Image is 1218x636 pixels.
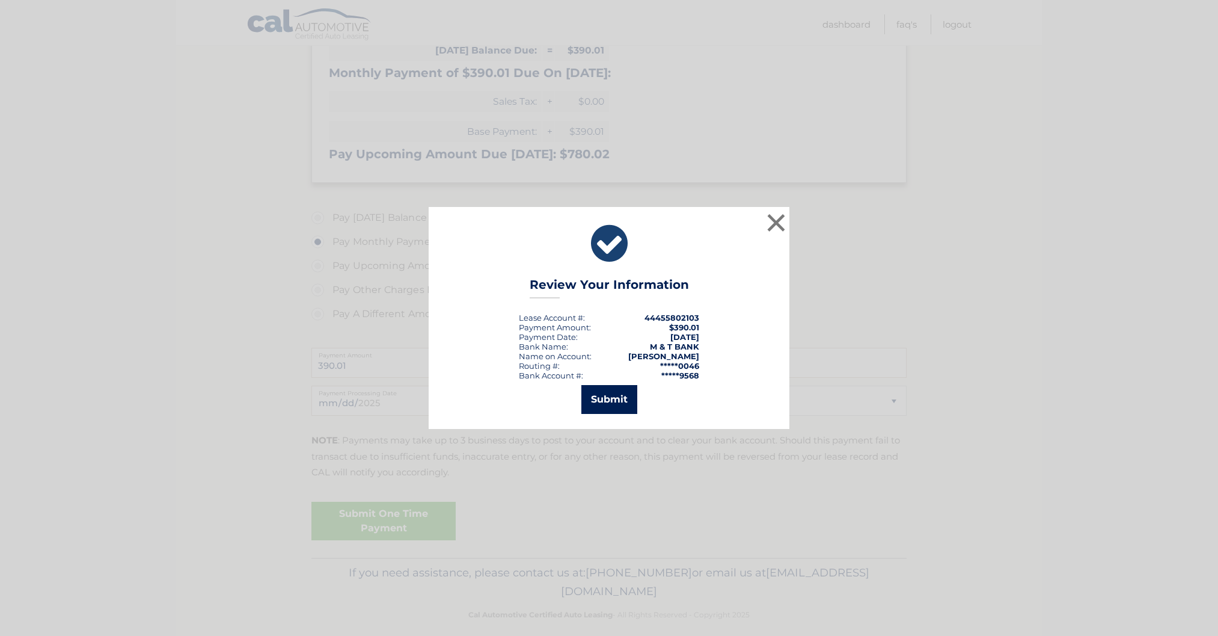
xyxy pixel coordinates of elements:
[669,323,699,332] span: $390.01
[519,332,578,342] div: :
[530,277,689,298] h3: Review Your Information
[519,342,568,351] div: Bank Name:
[764,211,788,235] button: ×
[644,313,699,323] strong: 44455802103
[519,313,585,323] div: Lease Account #:
[581,385,637,414] button: Submit
[650,342,699,351] strong: M & T BANK
[519,332,576,342] span: Payment Date
[519,351,592,361] div: Name on Account:
[670,332,699,342] span: [DATE]
[628,351,699,361] strong: [PERSON_NAME]
[519,323,591,332] div: Payment Amount:
[519,361,560,371] div: Routing #:
[519,371,583,380] div: Bank Account #:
